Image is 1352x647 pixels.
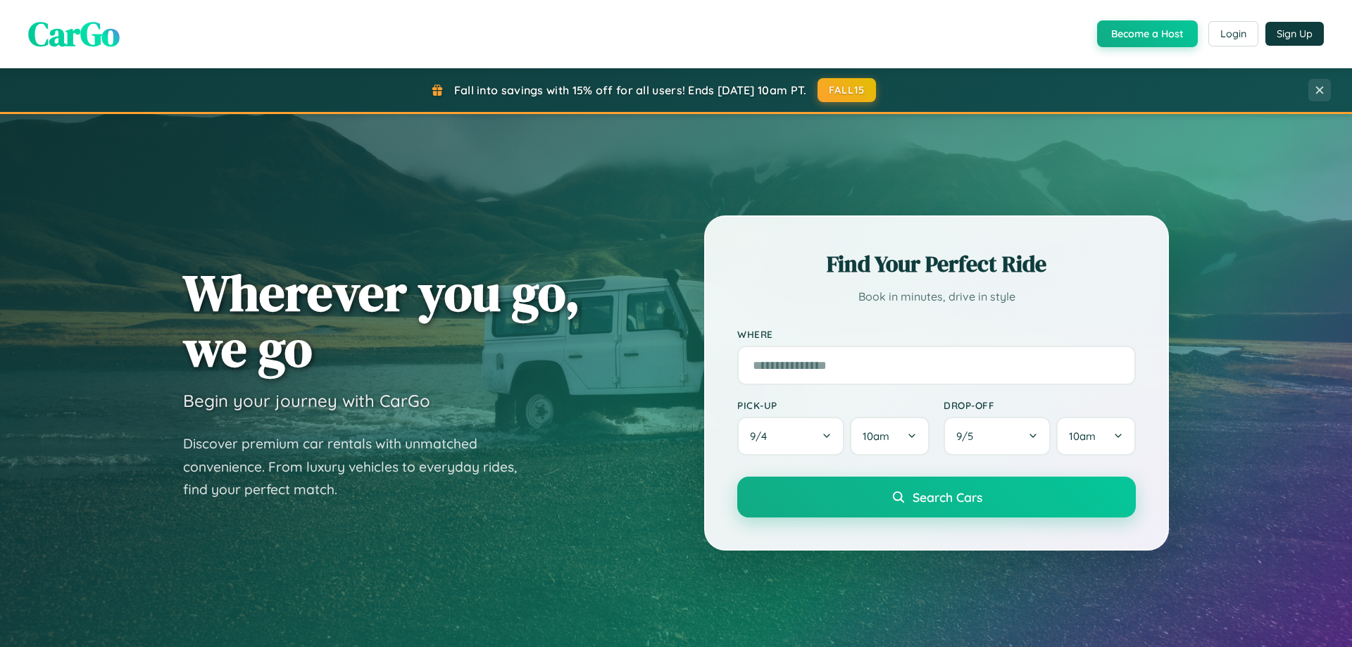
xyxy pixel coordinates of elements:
[28,11,120,57] span: CarGo
[737,477,1136,517] button: Search Cars
[183,265,580,376] h1: Wherever you go, we go
[737,399,930,411] label: Pick-up
[818,78,877,102] button: FALL15
[944,417,1051,456] button: 9/5
[737,287,1136,307] p: Book in minutes, drive in style
[183,390,430,411] h3: Begin your journey with CarGo
[944,399,1136,411] label: Drop-off
[850,417,930,456] button: 10am
[1265,22,1324,46] button: Sign Up
[1097,20,1198,47] button: Become a Host
[183,432,535,501] p: Discover premium car rentals with unmatched convenience. From luxury vehicles to everyday rides, ...
[956,429,980,443] span: 9 / 5
[1069,429,1096,443] span: 10am
[1208,21,1258,46] button: Login
[737,328,1136,340] label: Where
[454,83,807,97] span: Fall into savings with 15% off for all users! Ends [DATE] 10am PT.
[1056,417,1136,456] button: 10am
[913,489,982,505] span: Search Cars
[737,249,1136,279] h2: Find Your Perfect Ride
[737,417,844,456] button: 9/4
[863,429,889,443] span: 10am
[750,429,774,443] span: 9 / 4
